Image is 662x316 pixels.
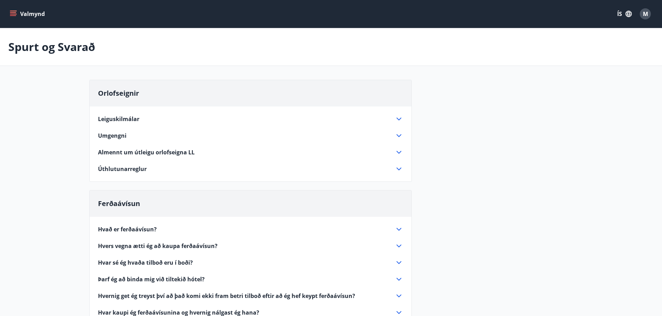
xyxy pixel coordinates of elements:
[98,199,140,208] span: Ferðaávísun
[98,292,403,300] div: Hvernig get ég treyst því að það komi ekki fram betri tilboð eftir að ég hef keypt ferðaávísun?
[98,259,193,266] span: Hvar sé ég hvaða tilboð eru í boði?
[98,242,218,250] span: Hvers vegna ætti ég að kaupa ferðaávísun?
[98,165,147,173] span: Úthlutunarreglur
[8,39,95,54] p: Spurt og Svarað
[8,8,48,20] button: menu
[98,275,205,283] span: Þarf ég að binda mig við tiltekið hótel?
[98,148,403,156] div: Almennt um útleigu orlofseigna LL
[98,115,139,123] span: Leiguskilmálar
[98,132,126,139] span: Umgengni
[98,148,195,156] span: Almennt um útleigu orlofseigna LL
[98,225,157,233] span: Hvað er ferðaávísun?
[613,8,636,20] button: ÍS
[643,10,648,18] span: M
[637,6,654,22] button: M
[98,88,139,98] span: Orlofseignir
[98,242,403,250] div: Hvers vegna ætti ég að kaupa ferðaávísun?
[98,225,403,233] div: Hvað er ferðaávísun?
[98,292,355,300] span: Hvernig get ég treyst því að það komi ekki fram betri tilboð eftir að ég hef keypt ferðaávísun?
[98,258,403,267] div: Hvar sé ég hvaða tilboð eru í boði?
[98,115,403,123] div: Leiguskilmálar
[98,131,403,140] div: Umgengni
[98,275,403,283] div: Þarf ég að binda mig við tiltekið hótel?
[98,165,403,173] div: Úthlutunarreglur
